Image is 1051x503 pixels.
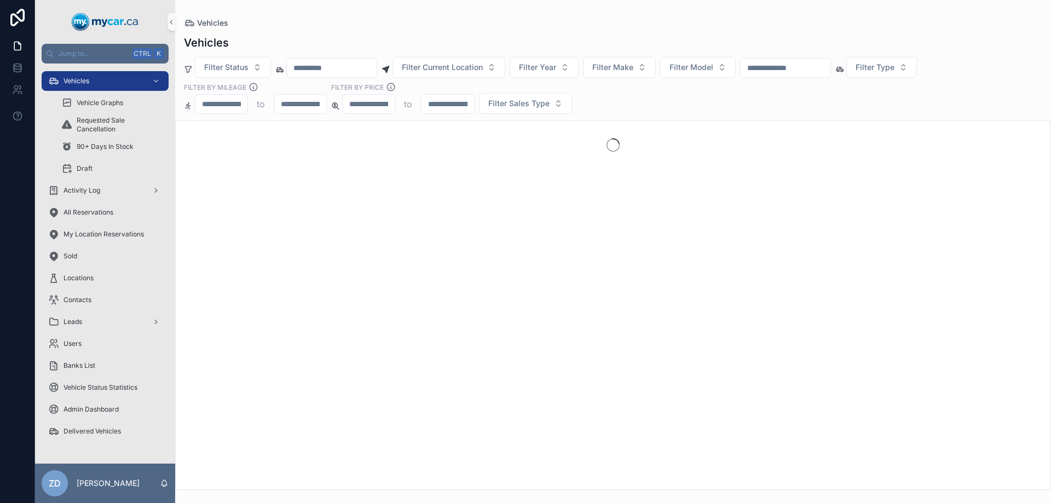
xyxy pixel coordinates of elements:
a: Vehicle Status Statistics [42,378,169,397]
a: Requested Sale Cancellation [55,115,169,135]
label: FILTER BY PRICE [331,82,384,92]
a: Activity Log [42,181,169,200]
a: All Reservations [42,203,169,222]
span: Filter Sales Type [488,98,550,109]
button: Jump to...CtrlK [42,44,169,63]
a: Vehicle Graphs [55,93,169,113]
span: Filter Type [856,62,894,73]
span: Contacts [63,296,91,304]
a: Vehicles [184,18,228,28]
span: Ctrl [132,48,152,59]
a: Admin Dashboard [42,400,169,419]
span: Delivered Vehicles [63,427,121,436]
span: 90+ Days In Stock [77,142,134,151]
span: Jump to... [59,49,128,58]
span: Requested Sale Cancellation [77,116,158,134]
span: Filter Model [669,62,713,73]
a: Vehicles [42,71,169,91]
a: Delivered Vehicles [42,421,169,441]
button: Select Button [846,57,917,78]
img: App logo [72,13,138,31]
span: Filter Current Location [402,62,483,73]
span: Locations [63,274,94,282]
span: Filter Make [592,62,633,73]
div: scrollable content [35,63,175,455]
button: Select Button [392,57,505,78]
a: Sold [42,246,169,266]
a: Draft [55,159,169,178]
button: Select Button [583,57,656,78]
a: Users [42,334,169,354]
button: Select Button [195,57,271,78]
span: Users [63,339,82,348]
span: Filter Year [519,62,556,73]
button: Select Button [510,57,579,78]
span: Banks List [63,361,95,370]
span: Leads [63,317,82,326]
span: Vehicle Graphs [77,99,123,107]
a: 90+ Days In Stock [55,137,169,157]
p: to [404,97,412,111]
a: Banks List [42,356,169,375]
a: Contacts [42,290,169,310]
span: All Reservations [63,208,113,217]
button: Select Button [660,57,736,78]
h1: Vehicles [184,35,229,50]
p: [PERSON_NAME] [77,478,140,489]
p: to [257,97,265,111]
span: Sold [63,252,77,261]
span: Vehicles [63,77,89,85]
a: My Location Reservations [42,224,169,244]
span: Filter Status [204,62,249,73]
span: My Location Reservations [63,230,144,239]
span: Vehicle Status Statistics [63,383,137,392]
span: Admin Dashboard [63,405,119,414]
a: Locations [42,268,169,288]
span: ZD [49,477,61,490]
label: Filter By Mileage [184,82,246,92]
span: Vehicles [197,18,228,28]
a: Leads [42,312,169,332]
span: K [154,49,163,58]
button: Select Button [479,93,572,114]
span: Activity Log [63,186,100,195]
span: Draft [77,164,93,173]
